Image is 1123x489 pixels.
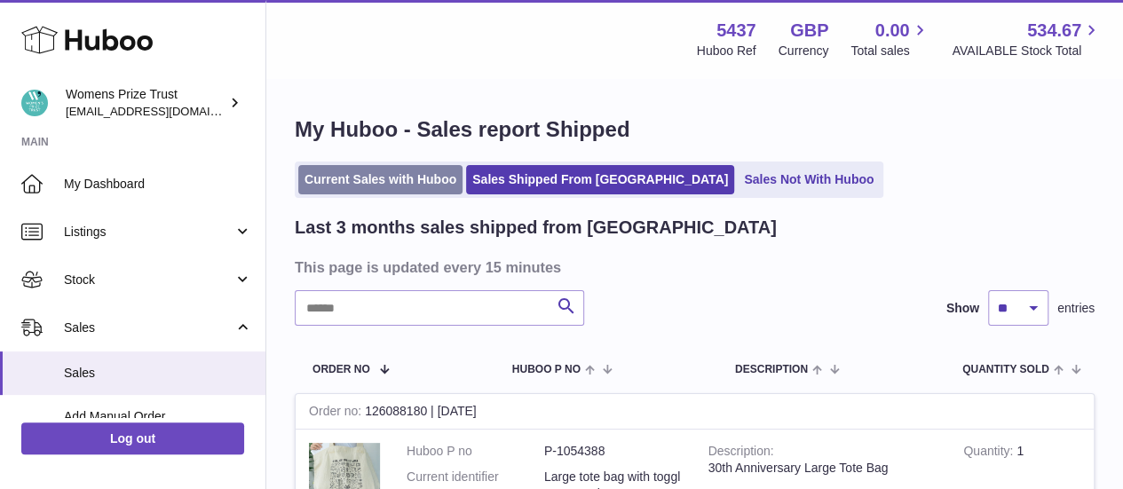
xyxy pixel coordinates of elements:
[1027,19,1081,43] span: 534.67
[850,19,929,59] a: 0.00 Total sales
[952,19,1102,59] a: 534.67 AVAILABLE Stock Total
[298,165,463,194] a: Current Sales with Huboo
[875,19,910,43] span: 0.00
[850,43,929,59] span: Total sales
[64,365,252,382] span: Sales
[295,115,1095,144] h1: My Huboo - Sales report Shipped
[544,443,682,460] dd: P-1054388
[1057,300,1095,317] span: entries
[64,224,233,241] span: Listings
[21,422,244,454] a: Log out
[716,19,756,43] strong: 5437
[708,460,937,477] div: 30th Anniversary Large Tote Bag
[66,86,225,120] div: Womens Prize Trust
[512,364,581,375] span: Huboo P no
[946,300,979,317] label: Show
[697,43,756,59] div: Huboo Ref
[962,364,1049,375] span: Quantity Sold
[64,176,252,193] span: My Dashboard
[64,319,233,336] span: Sales
[708,444,774,462] strong: Description
[309,404,365,422] strong: Order no
[963,444,1016,462] strong: Quantity
[66,104,261,118] span: [EMAIL_ADDRESS][DOMAIN_NAME]
[735,364,808,375] span: Description
[952,43,1102,59] span: AVAILABLE Stock Total
[779,43,829,59] div: Currency
[407,443,544,460] dt: Huboo P no
[738,165,880,194] a: Sales Not With Huboo
[466,165,734,194] a: Sales Shipped From [GEOGRAPHIC_DATA]
[64,408,252,425] span: Add Manual Order
[64,272,233,288] span: Stock
[21,90,48,116] img: info@womensprizeforfiction.co.uk
[296,394,1094,430] div: 126088180 | [DATE]
[295,257,1090,277] h3: This page is updated every 15 minutes
[312,364,370,375] span: Order No
[790,19,828,43] strong: GBP
[295,216,777,240] h2: Last 3 months sales shipped from [GEOGRAPHIC_DATA]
